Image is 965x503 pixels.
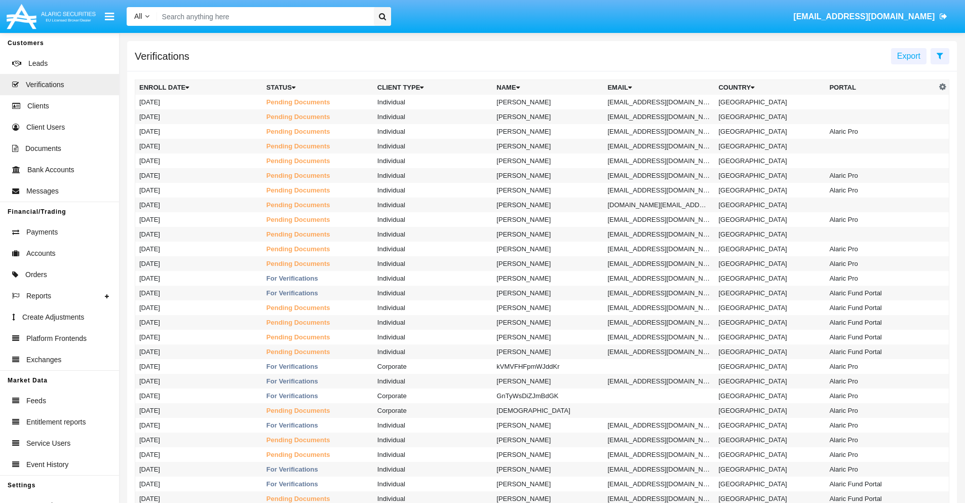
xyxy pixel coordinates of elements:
td: [GEOGRAPHIC_DATA] [714,447,825,462]
td: [PERSON_NAME] [492,374,603,389]
td: [PERSON_NAME] [492,315,603,330]
td: [EMAIL_ADDRESS][DOMAIN_NAME] [603,124,714,139]
td: Pending Documents [262,403,373,418]
td: [GEOGRAPHIC_DATA] [714,183,825,198]
td: Individual [373,212,492,227]
td: [EMAIL_ADDRESS][DOMAIN_NAME] [603,462,714,477]
td: [PERSON_NAME] [492,344,603,359]
td: Individual [373,153,492,168]
td: [GEOGRAPHIC_DATA] [714,344,825,359]
h5: Verifications [135,52,189,60]
td: Individual [373,286,492,300]
td: [DATE] [135,95,262,109]
td: Alaric Pro [825,462,936,477]
td: Pending Documents [262,139,373,153]
td: [EMAIL_ADDRESS][DOMAIN_NAME] [603,447,714,462]
td: [DATE] [135,109,262,124]
td: [PERSON_NAME] [492,139,603,153]
td: [GEOGRAPHIC_DATA] [714,403,825,418]
td: [DATE] [135,271,262,286]
span: Orders [25,269,47,280]
td: [GEOGRAPHIC_DATA] [714,433,825,447]
a: [EMAIL_ADDRESS][DOMAIN_NAME] [789,3,952,31]
td: [EMAIL_ADDRESS][DOMAIN_NAME] [603,139,714,153]
td: Pending Documents [262,344,373,359]
td: Alaric Pro [825,418,936,433]
td: Pending Documents [262,168,373,183]
td: Pending Documents [262,315,373,330]
span: Exchanges [26,355,61,365]
td: [EMAIL_ADDRESS][DOMAIN_NAME] [603,477,714,491]
td: [GEOGRAPHIC_DATA] [714,153,825,168]
td: [DATE] [135,433,262,447]
td: Alaric Pro [825,212,936,227]
td: Corporate [373,359,492,374]
td: Alaric Fund Portal [825,330,936,344]
td: Individual [373,447,492,462]
td: [DOMAIN_NAME][EMAIL_ADDRESS][DOMAIN_NAME] [603,198,714,212]
td: [DATE] [135,447,262,462]
span: Payments [26,227,58,238]
span: Platform Frontends [26,333,87,344]
td: [EMAIL_ADDRESS][DOMAIN_NAME] [603,374,714,389]
td: [GEOGRAPHIC_DATA] [714,256,825,271]
td: Alaric Pro [825,242,936,256]
td: [GEOGRAPHIC_DATA] [714,227,825,242]
td: Alaric Pro [825,256,936,271]
td: Pending Documents [262,447,373,462]
td: [DATE] [135,477,262,491]
th: Portal [825,80,936,95]
td: Alaric Pro [825,403,936,418]
td: For Verifications [262,359,373,374]
td: [PERSON_NAME] [492,256,603,271]
span: Messages [26,186,59,197]
td: Pending Documents [262,95,373,109]
td: Alaric Fund Portal [825,286,936,300]
td: [DATE] [135,183,262,198]
td: [PERSON_NAME] [492,242,603,256]
td: [GEOGRAPHIC_DATA] [714,330,825,344]
td: Pending Documents [262,433,373,447]
td: [PERSON_NAME] [492,462,603,477]
td: [EMAIL_ADDRESS][DOMAIN_NAME] [603,183,714,198]
span: Service Users [26,438,70,449]
td: [DATE] [135,462,262,477]
td: [PERSON_NAME] [492,198,603,212]
td: Alaric Pro [825,374,936,389]
td: [GEOGRAPHIC_DATA] [714,389,825,403]
td: [GEOGRAPHIC_DATA] [714,418,825,433]
th: Enroll Date [135,80,262,95]
td: [EMAIL_ADDRESS][DOMAIN_NAME] [603,256,714,271]
td: For Verifications [262,286,373,300]
td: Individual [373,330,492,344]
td: Pending Documents [262,242,373,256]
td: [GEOGRAPHIC_DATA] [714,109,825,124]
td: [PERSON_NAME] [492,330,603,344]
td: [DATE] [135,124,262,139]
td: [EMAIL_ADDRESS][DOMAIN_NAME] [603,212,714,227]
td: Alaric Pro [825,433,936,447]
td: Individual [373,227,492,242]
td: Alaric Pro [825,183,936,198]
span: Client Users [26,122,65,133]
td: Individual [373,462,492,477]
td: Pending Documents [262,330,373,344]
td: [PERSON_NAME] [492,212,603,227]
td: [EMAIL_ADDRESS][DOMAIN_NAME] [603,344,714,359]
td: Pending Documents [262,153,373,168]
td: Pending Documents [262,124,373,139]
td: [PERSON_NAME] [492,124,603,139]
td: [DATE] [135,359,262,374]
td: [GEOGRAPHIC_DATA] [714,462,825,477]
span: Documents [25,143,61,154]
td: [PERSON_NAME] [492,168,603,183]
td: Individual [373,139,492,153]
th: Client Type [373,80,492,95]
td: [GEOGRAPHIC_DATA] [714,359,825,374]
td: Pending Documents [262,198,373,212]
td: [GEOGRAPHIC_DATA] [714,198,825,212]
td: For Verifications [262,374,373,389]
td: Pending Documents [262,183,373,198]
span: Export [897,52,920,60]
td: Individual [373,477,492,491]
